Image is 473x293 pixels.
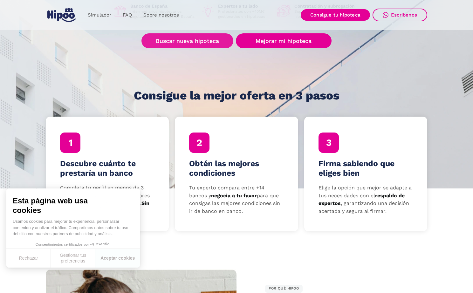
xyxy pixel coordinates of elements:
[141,33,233,48] a: Buscar nueva hipoteca
[189,159,284,178] h4: Obtén las mejores condiciones
[46,6,77,24] a: home
[60,159,155,178] h4: Descubre cuánto te prestaría un banco
[60,184,155,215] p: Completa tu perfil en menos de 3 minutos y uno de nuestros gestores te llamará para estudiar tu c...
[189,184,284,215] p: Tu experto compara entre +14 bancos y para que consigas las mejores condiciones sin ir de banco e...
[265,285,303,293] div: POR QUÉ HIPOO
[373,9,427,21] a: Escríbenos
[301,9,370,21] a: Consigue tu hipoteca
[138,9,185,21] a: Sobre nosotros
[319,184,413,215] p: Elige la opción que mejor se adapte a tus necesidades con el , garantizando una decisión acertada...
[236,33,332,48] a: Mejorar mi hipoteca
[391,12,417,18] div: Escríbenos
[319,159,413,178] h4: Firma sabiendo que eliges bien
[117,9,138,21] a: FAQ
[211,193,257,199] strong: negocia a tu favor
[134,89,339,102] h1: Consigue la mejor oferta en 3 pasos
[82,9,117,21] a: Simulador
